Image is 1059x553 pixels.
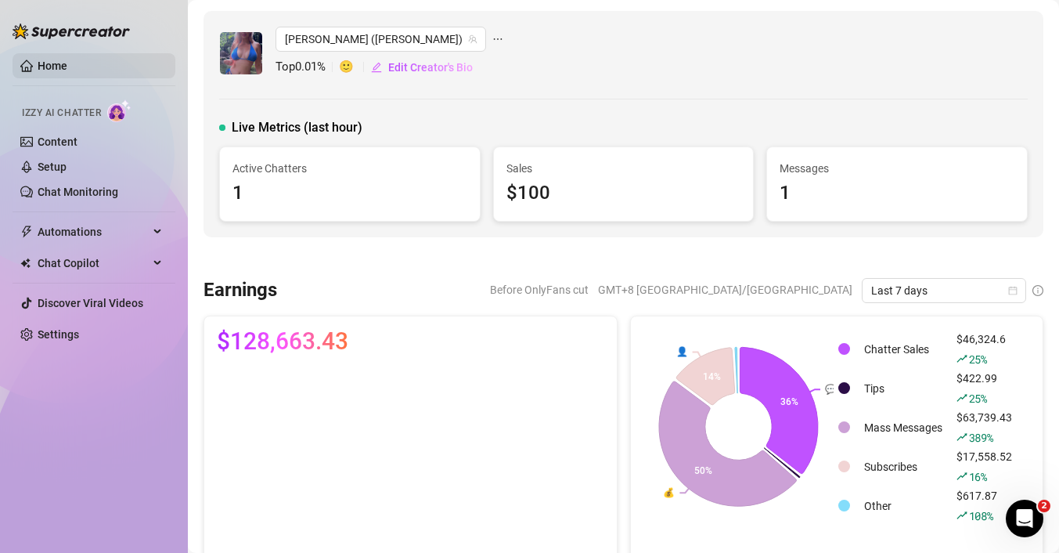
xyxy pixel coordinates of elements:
[107,99,131,122] img: AI Chatter
[20,258,31,269] img: Chat Copilot
[38,219,149,244] span: Automations
[858,409,949,446] td: Mass Messages
[598,278,852,302] span: GMT+8 [GEOGRAPHIC_DATA]/[GEOGRAPHIC_DATA]
[956,448,1012,486] div: $17,558.52
[13,23,130,39] img: logo-BBDzfeDw.svg
[1008,286,1018,295] span: calendar
[780,179,1014,208] div: 1
[969,430,993,445] span: 389 %
[956,510,967,521] span: rise
[38,186,118,198] a: Chat Monitoring
[969,469,987,484] span: 16 %
[370,55,474,80] button: Edit Creator's Bio
[276,58,339,77] span: Top 0.01 %
[956,370,1012,407] div: $422.99
[339,58,370,77] span: 🙂
[825,383,837,395] text: 💬
[969,352,987,367] span: 25 %
[969,508,993,523] span: 108 %
[220,32,262,74] img: Jaylie
[506,179,741,208] div: $100
[506,160,741,177] span: Sales
[38,328,79,341] a: Settings
[956,487,1012,525] div: $617.87
[20,226,33,238] span: thunderbolt
[38,136,77,148] a: Content
[956,392,967,403] span: rise
[1006,500,1043,537] iframe: Intercom live chat
[232,160,467,177] span: Active Chatters
[468,34,477,44] span: team
[956,331,1012,368] div: $46,324.6
[22,106,101,121] span: Izzy AI Chatter
[956,409,1012,446] div: $63,739.43
[675,345,687,357] text: 👤
[38,297,143,309] a: Discover Viral Videos
[371,62,382,73] span: edit
[1038,500,1050,512] span: 2
[969,391,987,406] span: 25 %
[217,329,348,354] span: $128,663.43
[204,278,277,303] h3: Earnings
[38,60,67,72] a: Home
[780,160,1014,177] span: Messages
[858,331,949,368] td: Chatter Sales
[956,353,967,364] span: rise
[956,432,967,443] span: rise
[388,61,473,74] span: Edit Creator's Bio
[858,448,949,486] td: Subscribes
[871,279,1017,302] span: Last 7 days
[663,486,675,498] text: 💰
[232,179,467,208] div: 1
[492,27,503,52] span: ellipsis
[38,251,149,276] span: Chat Copilot
[490,278,589,302] span: Before OnlyFans cut
[232,118,362,137] span: Live Metrics (last hour)
[858,487,949,525] td: Other
[38,161,67,173] a: Setup
[1032,285,1043,296] span: info-circle
[285,27,477,51] span: Jaylie (jaylietori)
[956,471,967,482] span: rise
[858,370,949,407] td: Tips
